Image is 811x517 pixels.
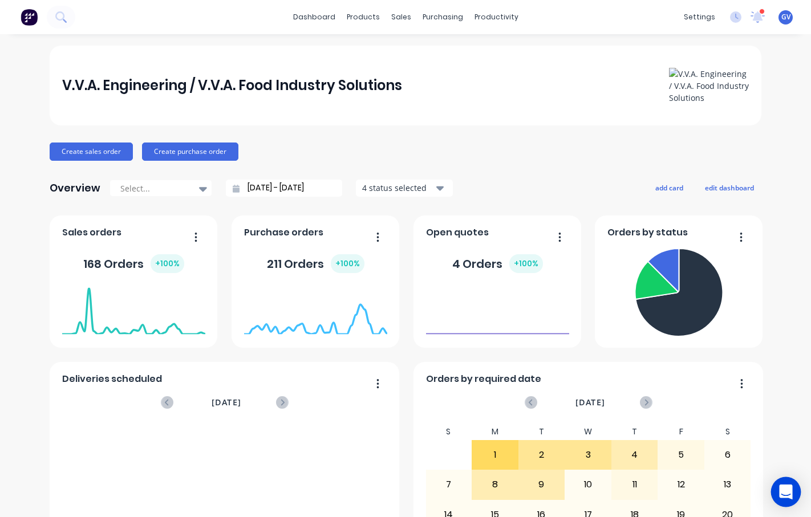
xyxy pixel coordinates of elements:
[565,441,611,469] div: 3
[781,12,790,22] span: GV
[151,254,184,273] div: + 100 %
[704,424,751,440] div: S
[356,180,453,197] button: 4 status selected
[678,9,721,26] div: settings
[50,143,133,161] button: Create sales order
[62,226,121,239] span: Sales orders
[611,424,658,440] div: T
[658,424,704,440] div: F
[509,254,543,273] div: + 100 %
[362,182,434,194] div: 4 status selected
[331,254,364,273] div: + 100 %
[212,396,241,409] span: [DATE]
[341,9,386,26] div: products
[519,470,565,499] div: 9
[267,254,364,273] div: 211 Orders
[469,9,524,26] div: productivity
[386,9,417,26] div: sales
[669,68,749,104] img: V.V.A. Engineering / V.V.A. Food Industry Solutions
[518,424,565,440] div: T
[426,226,489,239] span: Open quotes
[607,226,688,239] span: Orders by status
[705,441,751,469] div: 6
[417,9,469,26] div: purchasing
[565,424,611,440] div: W
[83,254,184,273] div: 168 Orders
[472,441,518,469] div: 1
[575,396,605,409] span: [DATE]
[62,74,402,97] div: V.V.A. Engineering / V.V.A. Food Industry Solutions
[519,441,565,469] div: 2
[658,470,704,499] div: 12
[244,226,323,239] span: Purchase orders
[648,180,691,195] button: add card
[698,180,761,195] button: edit dashboard
[452,254,543,273] div: 4 Orders
[472,424,518,440] div: M
[565,470,611,499] div: 10
[287,9,341,26] a: dashboard
[426,372,541,386] span: Orders by required date
[62,372,162,386] span: Deliveries scheduled
[705,470,751,499] div: 13
[612,470,658,499] div: 11
[21,9,38,26] img: Factory
[425,424,472,440] div: S
[426,470,472,499] div: 7
[472,470,518,499] div: 8
[658,441,704,469] div: 5
[50,177,100,200] div: Overview
[771,477,801,507] div: Open Intercom Messenger
[612,441,658,469] div: 4
[142,143,238,161] button: Create purchase order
